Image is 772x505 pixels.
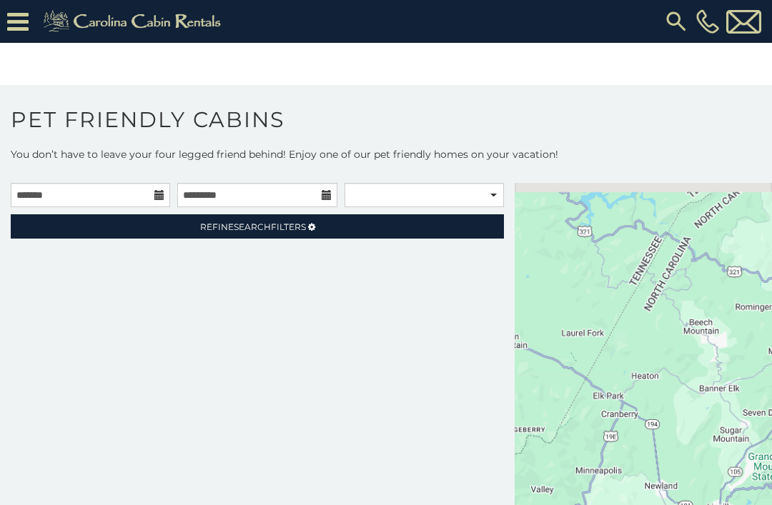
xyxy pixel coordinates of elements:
[200,221,306,232] span: Refine Filters
[693,9,723,34] a: [PHONE_NUMBER]
[11,214,504,239] a: RefineSearchFilters
[234,221,271,232] span: Search
[663,9,689,34] img: search-regular.svg
[36,7,233,36] img: Khaki-logo.png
